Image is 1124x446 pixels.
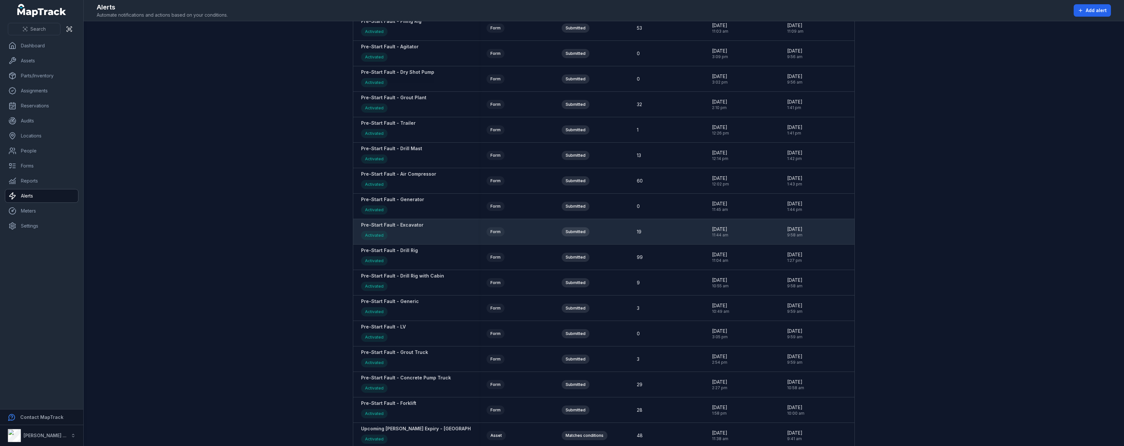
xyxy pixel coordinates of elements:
[30,26,46,32] span: Search
[787,182,802,187] span: 1:43 pm
[787,251,802,258] span: [DATE]
[5,114,78,127] a: Audits
[712,150,728,161] time: 5/9/2025, 12:14:08 PM
[787,99,802,110] time: 10/7/2025, 1:41:02 PM
[712,353,727,365] time: 5/7/2025, 2:54:30 PM
[787,175,802,187] time: 10/7/2025, 1:43:24 PM
[787,226,802,232] span: [DATE]
[562,227,589,236] div: Submitted
[5,159,78,172] a: Forms
[787,200,802,212] time: 10/7/2025, 1:44:32 PM
[562,24,589,33] div: Submitted
[361,333,388,342] div: Activated
[487,176,504,185] div: Form
[637,330,640,337] span: 0
[487,253,504,262] div: Form
[5,174,78,187] a: Reports
[787,251,802,263] time: 10/7/2025, 1:27:14 PM
[787,105,802,110] span: 1:41 pm
[361,69,434,75] strong: Pre-Start Fault - Dry Shot Pump
[712,379,727,390] time: 5/7/2025, 2:27:09 PM
[787,328,802,340] time: 5/22/2025, 9:59:32 AM
[637,25,642,31] span: 53
[712,200,728,207] span: [DATE]
[712,328,728,340] time: 5/7/2025, 3:05:05 PM
[787,22,803,34] time: 5/22/2025, 11:09:48 AM
[361,298,419,305] strong: Pre-Start Fault - Generic
[5,54,78,67] a: Assets
[637,432,643,439] span: 48
[361,196,424,203] strong: Pre-Start Fault - Generator
[487,380,504,389] div: Form
[712,73,728,85] time: 5/21/2025, 3:02:41 PM
[637,76,640,82] span: 0
[637,203,640,210] span: 0
[787,207,802,212] span: 1:44 pm
[787,124,802,136] time: 10/7/2025, 1:41:31 PM
[1086,7,1107,14] span: Add alert
[787,232,802,238] span: 9:58 am
[712,328,728,334] span: [DATE]
[361,18,421,38] a: Pre-Start Fault - Piling RigActivated
[361,53,388,62] div: Activated
[487,100,504,109] div: Form
[787,309,802,314] span: 9:59 am
[712,22,728,29] span: [DATE]
[361,400,416,406] strong: Pre-Start Fault - Forklift
[361,409,388,418] div: Activated
[361,324,406,343] a: Pre-Start Fault - LVActivated
[361,222,423,242] a: Pre-Start Fault - ExcavatorActivated
[712,150,728,156] span: [DATE]
[787,334,802,340] span: 9:59 am
[712,207,728,212] span: 11:45 am
[787,99,802,105] span: [DATE]
[361,425,491,432] strong: Upcoming [PERSON_NAME] Expiry - [GEOGRAPHIC_DATA]
[787,404,804,416] time: 5/22/2025, 10:00:15 AM
[787,29,803,34] span: 11:09 am
[562,100,589,109] div: Submitted
[361,171,436,191] a: Pre-Start Fault - Air CompressorActivated
[787,430,802,441] time: 7/4/2025, 9:41:53 AM
[562,151,589,160] div: Submitted
[712,334,728,340] span: 3:05 pm
[712,251,728,263] time: 5/8/2025, 11:04:03 AM
[637,229,641,235] span: 19
[562,125,589,135] div: Submitted
[97,3,228,12] h2: Alerts
[361,273,444,279] strong: Pre-Start Fault - Drill Rig with Cabin
[5,99,78,112] a: Reservations
[361,358,388,367] div: Activated
[361,247,418,267] a: Pre-Start Fault - Drill RigActivated
[712,404,727,411] span: [DATE]
[361,27,388,36] div: Activated
[787,379,804,385] span: [DATE]
[361,196,424,216] a: Pre-Start Fault - GeneratorActivated
[361,94,426,114] a: Pre-Start Fault - Grout PlantActivated
[712,277,729,289] time: 5/8/2025, 10:55:37 AM
[637,178,643,184] span: 60
[712,80,728,85] span: 3:02 pm
[361,374,451,381] strong: Pre-Start Fault - Concrete Pump Truck
[787,48,802,59] time: 5/22/2025, 9:56:33 AM
[787,150,802,161] time: 10/7/2025, 1:42:41 PM
[5,69,78,82] a: Parts/Inventory
[1074,4,1111,17] button: Add alert
[361,94,426,101] strong: Pre-Start Fault - Grout Plant
[361,18,421,24] strong: Pre-Start Fault - Piling Rig
[487,227,504,236] div: Form
[712,302,729,309] span: [DATE]
[637,254,643,261] span: 99
[562,355,589,364] div: Submitted
[787,430,802,436] span: [DATE]
[361,145,422,165] a: Pre-Start Fault - Drill MastActivated
[487,355,504,364] div: Form
[487,406,504,415] div: Form
[487,74,504,84] div: Form
[562,253,589,262] div: Submitted
[5,84,78,97] a: Assignments
[787,80,802,85] span: 9:56 am
[487,49,504,58] div: Form
[712,430,728,441] time: 4/1/2025, 11:38:04 AM
[361,180,388,189] div: Activated
[5,189,78,202] a: Alerts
